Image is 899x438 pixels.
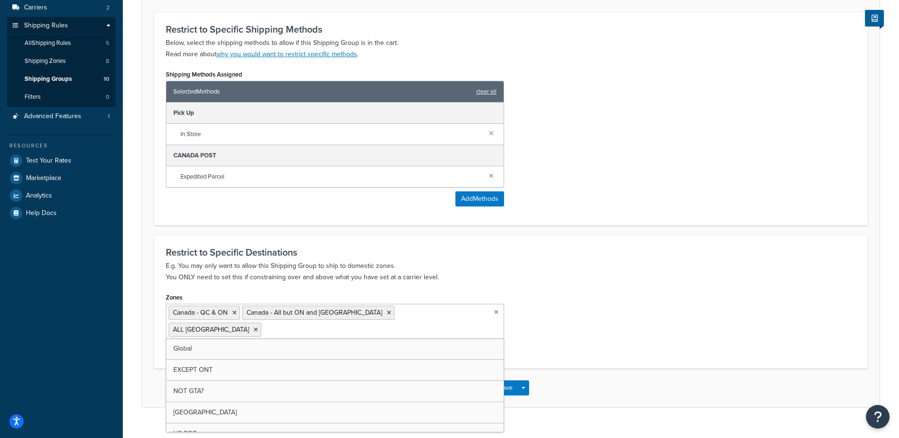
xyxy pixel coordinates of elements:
span: NOT GTA? [173,386,204,396]
a: Help Docs [7,205,116,222]
li: Shipping Rules [7,17,116,107]
button: Show Help Docs [865,10,884,26]
a: Advanced Features1 [7,108,116,125]
span: Canada - QC & ON [173,308,228,318]
li: Shipping Groups [7,70,116,88]
a: NOT GTA? [166,381,504,402]
span: Advanced Features [24,112,81,120]
span: Marketplace [26,174,61,182]
span: In Store [180,128,481,141]
span: Shipping Groups [25,75,72,83]
button: Open Resource Center [866,405,890,429]
div: CANADA POST [166,145,504,166]
label: Zones [166,294,182,301]
span: 10 [103,75,109,83]
span: 8 [106,57,109,65]
a: Shipping Groups10 [7,70,116,88]
span: Global [173,344,192,353]
span: Expedited Parcel [180,170,481,183]
div: Pick Up [166,103,504,124]
a: Analytics [7,187,116,204]
label: Shipping Methods Assigned [166,71,242,78]
span: 1 [108,112,110,120]
a: clear all [476,85,497,98]
h3: Restrict to Specific Shipping Methods [166,24,856,34]
span: Test Your Rates [26,157,71,165]
span: 2 [106,4,110,12]
p: Below, select the shipping methods to allow if this Shipping Group is in the cart. Read more about . [166,37,856,60]
span: Carriers [24,4,47,12]
h3: Restrict to Specific Destinations [166,247,856,258]
span: Canada - All but ON and [GEOGRAPHIC_DATA] [247,308,382,318]
span: Shipping Zones [25,57,66,65]
p: E.g. You may only want to allow this Shipping Group to ship to domestic zones. You ONLY need to s... [166,260,856,283]
a: Test Your Rates [7,152,116,169]
a: Shipping Rules [7,17,116,34]
span: Filters [25,93,41,101]
div: Resources [7,142,116,150]
li: Advanced Features [7,108,116,125]
button: AddMethods [455,191,504,206]
span: [GEOGRAPHIC_DATA] [173,407,237,417]
span: Help Docs [26,209,57,217]
li: Shipping Zones [7,52,116,70]
span: All Shipping Rules [25,39,71,47]
span: 5 [106,39,109,47]
a: Global [166,338,504,359]
span: 0 [106,93,109,101]
span: ALL [GEOGRAPHIC_DATA] [173,325,249,335]
button: Save [493,380,518,395]
a: [GEOGRAPHIC_DATA] [166,402,504,423]
a: Shipping Zones8 [7,52,116,70]
a: Marketplace [7,170,116,187]
a: Filters0 [7,88,116,106]
a: EXCEPT ONT [166,360,504,380]
span: Analytics [26,192,52,200]
span: Shipping Rules [24,22,68,30]
li: Filters [7,88,116,106]
a: AllShipping Rules5 [7,34,116,52]
span: EXCEPT ONT [173,365,213,375]
a: why you would want to restrict specific methods [216,49,357,59]
span: Selected Methods [173,85,471,98]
